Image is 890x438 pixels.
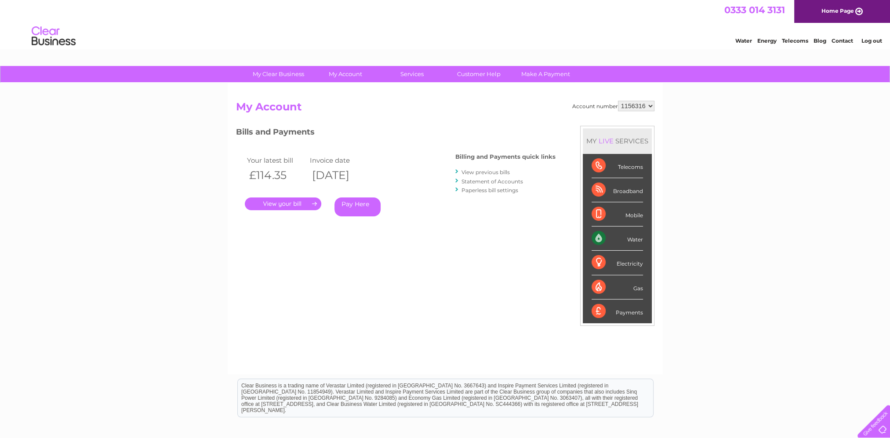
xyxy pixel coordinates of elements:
[334,197,381,216] a: Pay Here
[782,37,808,44] a: Telecoms
[814,37,826,44] a: Blog
[309,66,381,82] a: My Account
[245,166,308,184] th: £114.35
[597,137,615,145] div: LIVE
[861,37,882,44] a: Log out
[242,66,315,82] a: My Clear Business
[245,154,308,166] td: Your latest bill
[236,101,654,117] h2: My Account
[236,126,556,141] h3: Bills and Payments
[31,23,76,50] img: logo.png
[735,37,752,44] a: Water
[245,197,321,210] a: .
[461,169,510,175] a: View previous bills
[443,66,515,82] a: Customer Help
[572,101,654,111] div: Account number
[509,66,582,82] a: Make A Payment
[376,66,448,82] a: Services
[592,299,643,323] div: Payments
[592,154,643,178] div: Telecoms
[724,4,785,15] a: 0333 014 3131
[455,153,556,160] h4: Billing and Payments quick links
[592,251,643,275] div: Electricity
[832,37,853,44] a: Contact
[238,5,653,43] div: Clear Business is a trading name of Verastar Limited (registered in [GEOGRAPHIC_DATA] No. 3667643...
[592,202,643,226] div: Mobile
[592,275,643,299] div: Gas
[461,178,523,185] a: Statement of Accounts
[461,187,518,193] a: Paperless bill settings
[308,166,371,184] th: [DATE]
[592,226,643,251] div: Water
[757,37,777,44] a: Energy
[583,128,652,153] div: MY SERVICES
[308,154,371,166] td: Invoice date
[592,178,643,202] div: Broadband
